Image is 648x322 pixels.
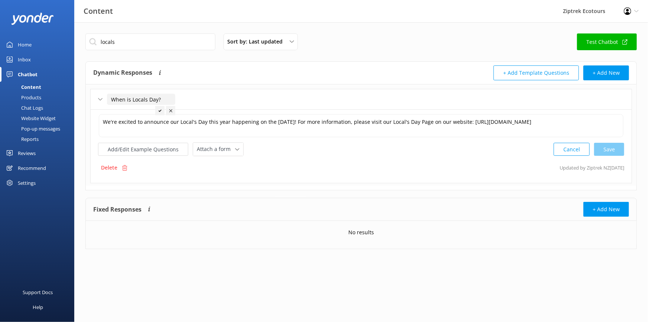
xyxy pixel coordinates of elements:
[4,103,43,113] div: Chat Logs
[4,82,41,92] div: Content
[554,143,590,156] button: Cancel
[23,285,53,300] div: Support Docs
[583,65,629,80] button: + Add New
[84,5,113,17] h3: Content
[11,13,54,25] img: yonder-white-logo.png
[18,176,36,190] div: Settings
[99,114,623,137] textarea: We're excited to announce our Local's Day this year happening on the [DATE]! For more information...
[85,33,215,50] input: Search all Chatbot Content
[4,82,74,92] a: Content
[577,33,637,50] a: Test Chatbot
[4,134,39,144] div: Reports
[583,202,629,217] button: + Add New
[227,38,287,46] span: Sort by: Last updated
[18,146,36,161] div: Reviews
[18,67,38,82] div: Chatbot
[4,134,74,144] a: Reports
[93,65,152,80] h4: Dynamic Responses
[4,103,74,113] a: Chat Logs
[93,202,141,217] h4: Fixed Responses
[4,123,60,134] div: Pop-up messages
[18,52,31,67] div: Inbox
[4,113,56,123] div: Website Widget
[18,37,32,52] div: Home
[4,92,41,103] div: Products
[4,113,74,123] a: Website Widget
[197,145,235,153] span: Attach a form
[494,65,579,80] button: + Add Template Questions
[98,143,188,156] button: Add/Edit Example Questions
[560,161,624,175] p: Updated by Ziptrek NZ [DATE]
[348,228,374,236] p: No results
[4,92,74,103] a: Products
[101,164,117,172] p: Delete
[4,123,74,134] a: Pop-up messages
[33,300,43,315] div: Help
[18,161,46,176] div: Recommend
